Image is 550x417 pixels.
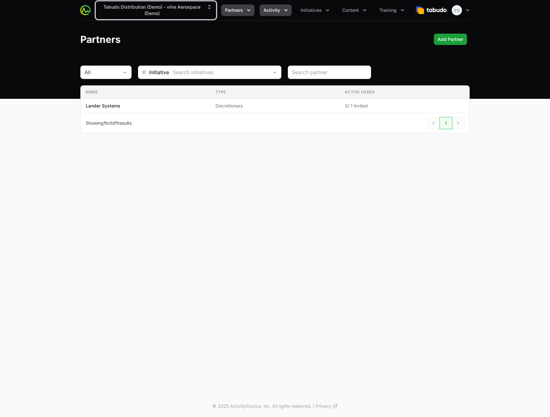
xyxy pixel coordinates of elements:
div: Initiatives menu [297,4,333,16]
img: ActivitySource [80,5,91,15]
h1: Partners [80,34,121,45]
span: Partners [225,7,243,13]
span: Initiative [138,68,169,76]
div: Partners menu [221,4,255,16]
span: 1 [104,120,106,126]
button: Activity [260,4,292,16]
button: Training [376,4,408,16]
p: Showing to of results [86,120,132,126]
span: 1 [116,120,118,126]
span: Training [379,7,397,13]
div: Activity menu [260,4,292,16]
button: All [81,66,131,79]
div: Primary actions [434,34,467,45]
div: Training menu [376,4,408,16]
img: Peter Spillane [452,5,462,15]
th: Active Users [340,86,469,99]
span: 1 [110,120,112,126]
span: Add Partner [438,35,463,43]
th: Type [210,86,340,99]
span: Content [342,7,359,13]
th: Name [81,86,210,99]
button: Initiatives [297,4,333,16]
div: Content menu [338,4,370,16]
button: Tabudo Distribution (Demo) - vlire Aerospace (Demo) [96,1,216,19]
img: Tabudo Distribution (Demo) [416,4,447,17]
div: Open [268,66,281,79]
span: 3 / 1 invited [345,103,464,109]
span: Initiatives [301,7,322,13]
button: Content [338,4,370,16]
input: Search partner [292,68,367,76]
p: Lander Systems [86,103,120,109]
p: © 2025 ActivitySource, inc. All rights reserved. [212,403,311,409]
span: | [313,403,314,409]
a: Privacy [316,403,338,409]
span: Activity [263,7,280,13]
input: Search initiatives [169,66,268,79]
div: Supplier switch menu [96,1,216,19]
a: 1 [440,117,452,129]
div: Main navigation [91,1,408,19]
div: All [85,68,118,76]
button: Partners [221,4,255,16]
span: Discretionary [215,103,335,109]
button: Add Partner [434,34,467,45]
